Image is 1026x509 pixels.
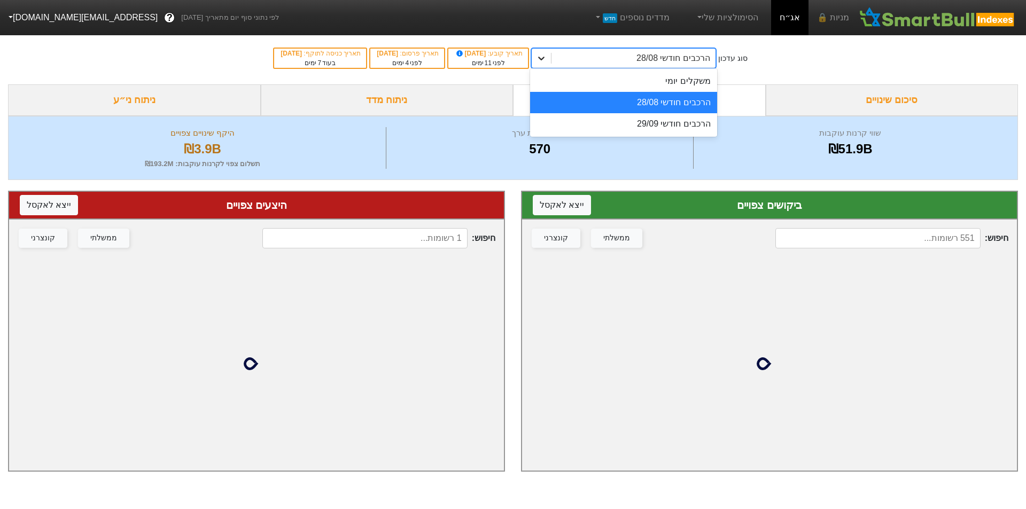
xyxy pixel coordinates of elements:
button: ייצא לאקסל [533,195,591,215]
div: ניתוח ני״ע [8,84,261,116]
input: 551 רשומות... [775,228,981,248]
div: לפני ימים [454,58,523,68]
button: ממשלתי [78,229,129,248]
div: 570 [389,139,690,159]
span: 4 [405,59,409,67]
div: ביקושים צפויים [533,197,1006,213]
img: loading... [244,351,269,377]
div: מספר ניירות ערך [389,127,690,139]
div: תאריך קובע : [454,49,523,58]
div: היצעים צפויים [20,197,493,213]
span: 7 [317,59,321,67]
span: [DATE] [281,50,304,57]
div: קונצרני [544,232,568,244]
span: [DATE] [455,50,488,57]
span: [DATE] [377,50,400,57]
div: קונצרני [31,232,55,244]
button: ממשלתי [591,229,642,248]
div: ₪3.9B [22,139,383,159]
div: משקלים יומי [530,71,717,92]
img: loading... [757,351,782,377]
div: הרכבים חודשי 28/08 [530,92,717,113]
button: קונצרני [532,229,580,248]
div: ₪51.9B [696,139,1004,159]
div: תשלום צפוי לקרנות עוקבות : ₪193.2M [22,159,383,169]
span: חדש [603,13,617,23]
span: חיפוש : [775,228,1008,248]
a: מדדים נוספיםחדש [589,7,674,28]
span: 11 [485,59,492,67]
div: הרכבים חודשי 29/09 [530,113,717,135]
div: ניתוח מדד [261,84,514,116]
a: הסימולציות שלי [691,7,763,28]
div: תאריך פרסום : [376,49,439,58]
div: הרכבים חודשי 28/08 [636,52,710,65]
div: ממשלתי [603,232,630,244]
div: תאריך כניסה לתוקף : [279,49,361,58]
input: 1 רשומות... [262,228,468,248]
div: בעוד ימים [279,58,361,68]
span: חיפוש : [262,228,495,248]
button: ייצא לאקסל [20,195,78,215]
span: לפי נתוני סוף יום מתאריך [DATE] [181,12,279,23]
span: ? [167,11,173,25]
img: SmartBull [858,7,1017,28]
button: קונצרני [19,229,67,248]
div: שווי קרנות עוקבות [696,127,1004,139]
div: סוג עדכון [718,53,748,64]
div: סיכום שינויים [766,84,1019,116]
div: ממשלתי [90,232,117,244]
div: היקף שינויים צפויים [22,127,383,139]
div: ביקושים והיצעים צפויים [513,84,766,116]
div: לפני ימים [376,58,439,68]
